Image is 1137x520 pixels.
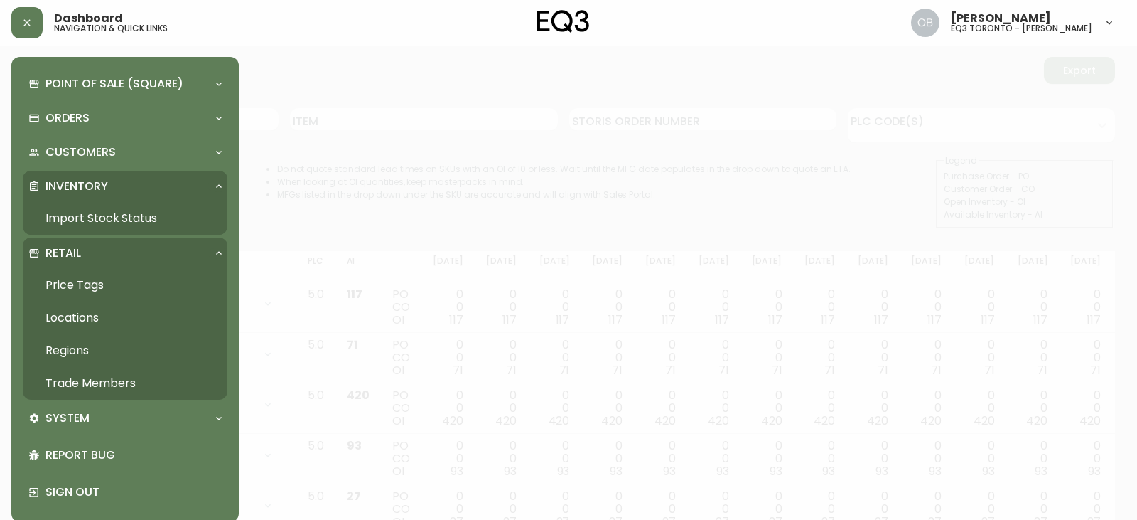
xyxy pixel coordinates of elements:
p: Retail [45,245,81,261]
span: Dashboard [54,13,123,24]
div: Sign Out [23,474,227,511]
span: [PERSON_NAME] [951,13,1051,24]
img: 8e0065c524da89c5c924d5ed86cfe468 [911,9,939,37]
p: Sign Out [45,484,222,500]
div: Orders [23,102,227,134]
p: Report Bug [45,447,222,463]
p: Point of Sale (Square) [45,76,183,92]
div: Retail [23,238,227,269]
p: Inventory [45,179,108,194]
div: Report Bug [23,437,227,474]
h5: navigation & quick links [54,24,168,33]
div: Inventory [23,171,227,202]
a: Regions [23,334,227,367]
p: Orders [45,110,90,126]
p: System [45,410,90,426]
div: Point of Sale (Square) [23,68,227,100]
a: Trade Members [23,367,227,400]
div: System [23,403,227,434]
h5: eq3 toronto - [PERSON_NAME] [951,24,1092,33]
a: Price Tags [23,269,227,302]
img: logo [537,10,590,33]
p: Customers [45,144,116,160]
a: Locations [23,302,227,334]
a: Import Stock Status [23,202,227,235]
div: Customers [23,137,227,168]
